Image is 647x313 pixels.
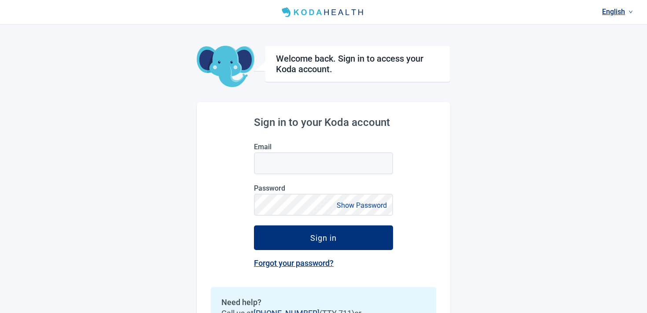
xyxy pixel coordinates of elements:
[334,199,390,211] button: Show Password
[629,10,633,14] span: down
[254,184,393,192] label: Password
[254,258,334,268] a: Forgot your password?
[254,143,393,151] label: Email
[276,53,439,74] h1: Welcome back. Sign in to access your Koda account.
[278,5,369,19] img: Koda Health
[197,46,254,88] img: Koda Elephant
[310,233,337,242] div: Sign in
[221,298,426,307] h2: Need help?
[254,116,393,129] h2: Sign in to your Koda account
[254,225,393,250] button: Sign in
[599,4,636,19] a: Current language: English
